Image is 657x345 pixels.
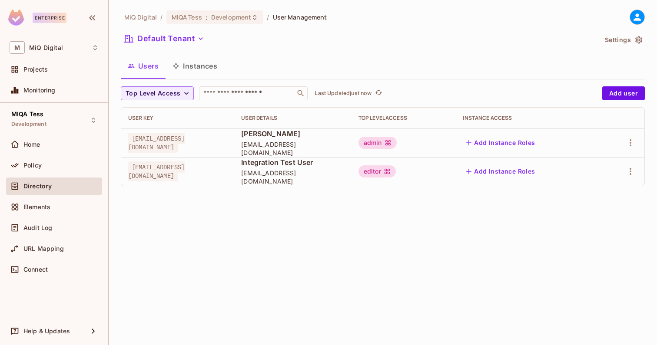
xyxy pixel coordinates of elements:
[33,13,66,23] div: Enterprise
[121,55,166,77] button: Users
[128,133,185,153] span: [EMAIL_ADDRESS][DOMAIN_NAME]
[11,111,43,118] span: MIQA Tess
[273,13,327,21] span: User Management
[463,136,538,150] button: Add Instance Roles
[23,183,52,190] span: Directory
[241,169,344,185] span: [EMAIL_ADDRESS][DOMAIN_NAME]
[166,55,224,77] button: Instances
[267,13,269,21] li: /
[602,86,645,100] button: Add user
[23,141,40,148] span: Home
[358,137,397,149] div: admin
[160,13,163,21] li: /
[23,266,48,273] span: Connect
[23,162,42,169] span: Policy
[241,129,344,138] span: [PERSON_NAME]
[315,90,372,97] p: Last Updated just now
[126,88,180,99] span: Top Level Access
[29,44,63,51] span: Workspace: MiQ Digital
[375,89,382,98] span: refresh
[23,204,50,210] span: Elements
[358,165,396,177] div: editor
[23,66,48,73] span: Projects
[241,140,344,157] span: [EMAIL_ADDRESS][DOMAIN_NAME]
[373,88,384,99] button: refresh
[124,13,157,21] span: the active workspace
[128,161,185,181] span: [EMAIL_ADDRESS][DOMAIN_NAME]
[23,87,56,94] span: Monitoring
[205,14,208,21] span: :
[23,245,64,252] span: URL Mapping
[128,115,227,122] div: User Key
[358,115,449,122] div: Top Level Access
[23,224,52,231] span: Audit Log
[241,115,344,122] div: User Details
[463,115,593,122] div: Instance Access
[372,88,384,99] span: Click to refresh data
[23,328,70,335] span: Help & Updates
[463,164,538,178] button: Add Instance Roles
[241,158,344,167] span: Integration Test User
[121,32,208,46] button: Default Tenant
[121,86,194,100] button: Top Level Access
[8,10,24,26] img: SReyMgAAAABJRU5ErkJggg==
[11,121,46,128] span: Development
[10,41,25,54] span: M
[172,13,202,21] span: MIQA Tess
[601,33,645,47] button: Settings
[211,13,251,21] span: Development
